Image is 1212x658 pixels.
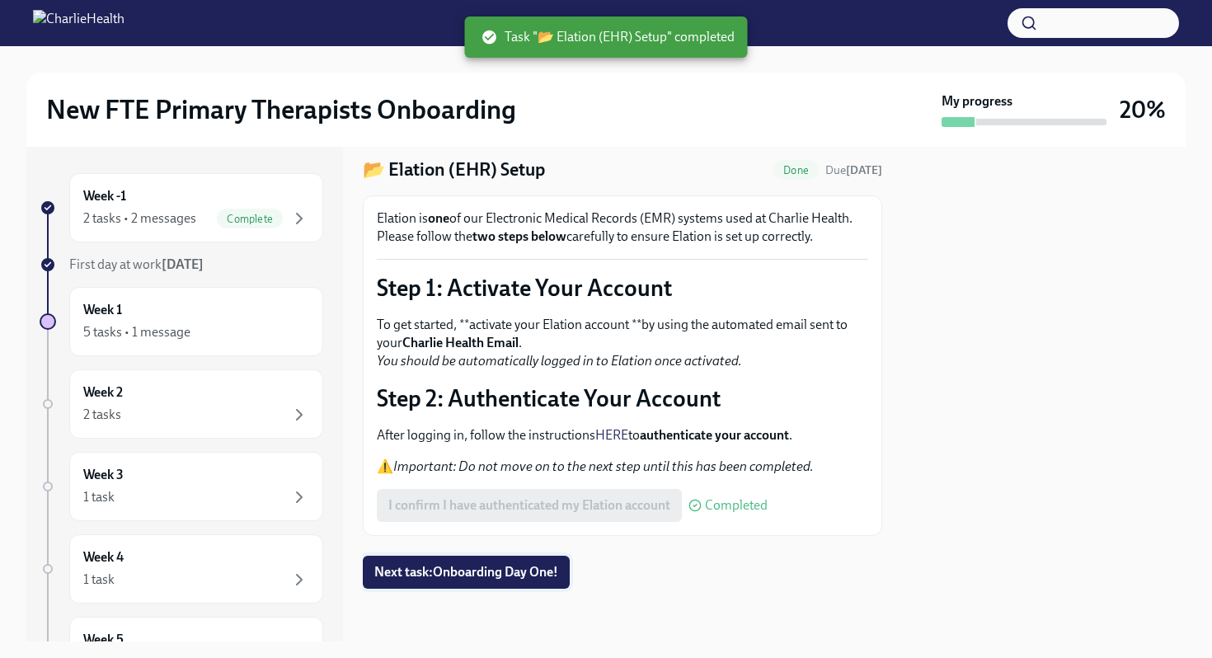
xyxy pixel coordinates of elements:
[825,163,882,177] span: Due
[377,353,742,369] em: You should be automatically logged in to Elation once activated.
[705,499,768,512] span: Completed
[640,427,789,443] strong: authenticate your account
[33,10,124,36] img: CharlieHealth
[83,383,123,402] h6: Week 2
[363,157,545,182] h4: 📂 Elation (EHR) Setup
[363,556,570,589] button: Next task:Onboarding Day One!
[1120,95,1166,125] h3: 20%
[377,209,868,246] p: Elation is of our Electronic Medical Records (EMR) systems used at Charlie Health. Please follow ...
[428,210,449,226] strong: one
[942,92,1012,110] strong: My progress
[377,273,868,303] p: Step 1: Activate Your Account
[482,28,735,46] span: Task "📂 Elation (EHR) Setup" completed
[377,426,868,444] p: After logging in, follow the instructions to .
[83,406,121,424] div: 2 tasks
[83,466,124,484] h6: Week 3
[377,383,868,413] p: Step 2: Authenticate Your Account
[40,534,323,604] a: Week 41 task
[40,256,323,274] a: First day at work[DATE]
[69,256,204,272] span: First day at work
[40,452,323,521] a: Week 31 task
[83,301,122,319] h6: Week 1
[217,213,283,225] span: Complete
[83,488,115,506] div: 1 task
[83,323,190,341] div: 5 tasks • 1 message
[83,631,124,649] h6: Week 5
[83,187,126,205] h6: Week -1
[83,571,115,589] div: 1 task
[40,287,323,356] a: Week 15 tasks • 1 message
[773,164,819,176] span: Done
[40,369,323,439] a: Week 22 tasks
[83,209,196,228] div: 2 tasks • 2 messages
[402,335,519,350] strong: Charlie Health Email
[825,162,882,178] span: September 12th, 2025 10:00
[377,458,868,476] p: ⚠️
[472,228,566,244] strong: two steps below
[46,93,516,126] h2: New FTE Primary Therapists Onboarding
[40,173,323,242] a: Week -12 tasks • 2 messagesComplete
[393,458,814,474] em: Important: Do not move on to the next step until this has been completed.
[162,256,204,272] strong: [DATE]
[374,564,558,580] span: Next task : Onboarding Day One!
[83,548,124,566] h6: Week 4
[377,316,868,370] p: To get started, **activate your Elation account **by using the automated email sent to your .
[846,163,882,177] strong: [DATE]
[595,427,628,443] a: HERE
